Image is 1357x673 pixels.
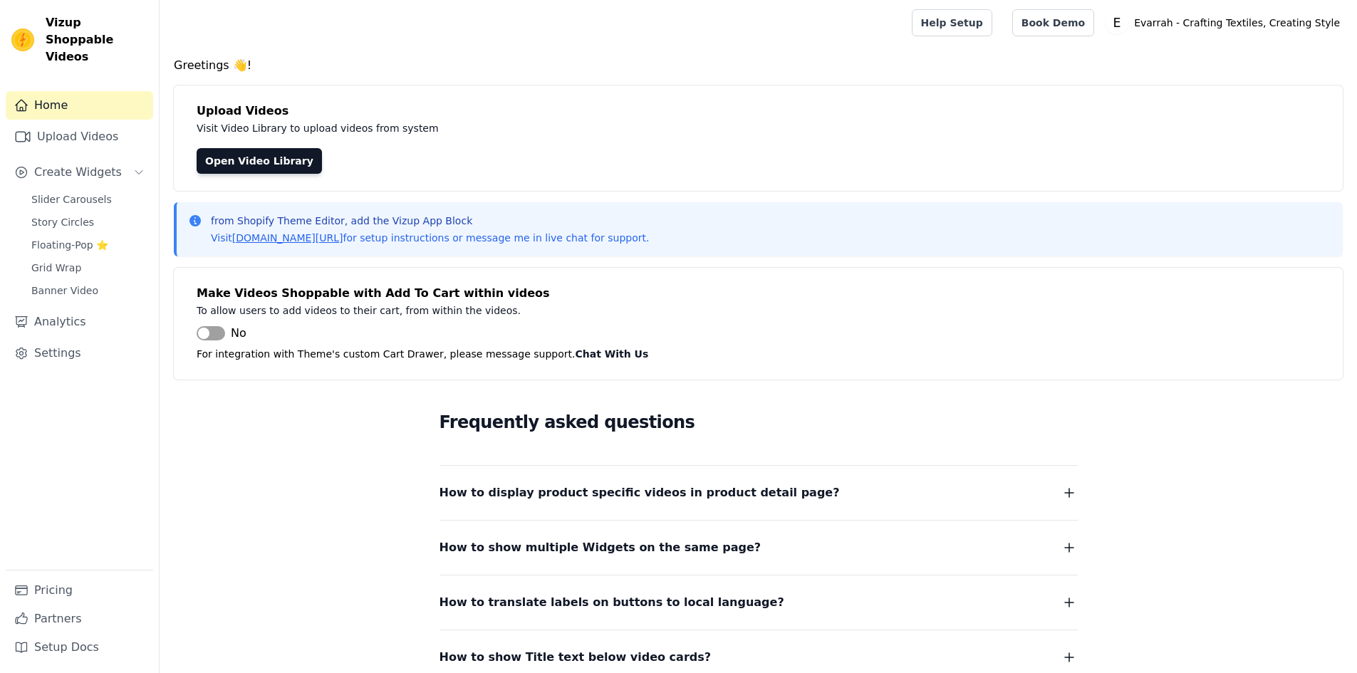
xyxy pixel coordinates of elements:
[440,647,712,667] span: How to show Title text below video cards?
[23,212,153,232] a: Story Circles
[31,215,94,229] span: Story Circles
[197,120,835,137] p: Visit Video Library to upload videos from system
[11,28,34,51] img: Vizup
[440,483,1078,503] button: How to display product specific videos in product detail page?
[46,14,147,66] span: Vizup Shoppable Videos
[211,231,649,245] p: Visit for setup instructions or message me in live chat for support.
[1113,16,1121,30] text: E
[31,238,108,252] span: Floating-Pop ⭐
[440,483,840,503] span: How to display product specific videos in product detail page?
[23,281,153,301] a: Banner Video
[576,345,649,362] button: Chat With Us
[23,189,153,209] a: Slider Carousels
[197,325,246,342] button: No
[1106,10,1346,36] button: E Evarrah - Crafting Textiles, Creating Style
[197,345,1320,362] p: For integration with Theme's custom Cart Drawer, please message support.
[231,325,246,342] span: No
[440,538,761,558] span: How to show multiple Widgets on the same page?
[1012,9,1094,36] a: Book Demo
[440,593,784,612] span: How to translate labels on buttons to local language?
[174,57,1343,74] h4: Greetings 👋!
[197,302,835,319] p: To allow users to add videos to their cart, from within the videos.
[23,235,153,255] a: Floating-Pop ⭐
[31,261,81,275] span: Grid Wrap
[6,122,153,151] a: Upload Videos
[6,576,153,605] a: Pricing
[211,214,649,228] p: from Shopify Theme Editor, add the Vizup App Block
[34,164,122,181] span: Create Widgets
[6,308,153,336] a: Analytics
[440,647,1078,667] button: How to show Title text below video cards?
[6,633,153,662] a: Setup Docs
[6,339,153,367] a: Settings
[197,285,1320,302] h4: Make Videos Shoppable with Add To Cart within videos
[6,158,153,187] button: Create Widgets
[6,605,153,633] a: Partners
[31,283,98,298] span: Banner Video
[440,538,1078,558] button: How to show multiple Widgets on the same page?
[440,408,1078,437] h2: Frequently asked questions
[197,103,1320,120] h4: Upload Videos
[232,232,343,244] a: [DOMAIN_NAME][URL]
[23,258,153,278] a: Grid Wrap
[440,593,1078,612] button: How to translate labels on buttons to local language?
[912,9,992,36] a: Help Setup
[6,91,153,120] a: Home
[197,148,322,174] a: Open Video Library
[31,192,112,207] span: Slider Carousels
[1128,10,1346,36] p: Evarrah - Crafting Textiles, Creating Style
